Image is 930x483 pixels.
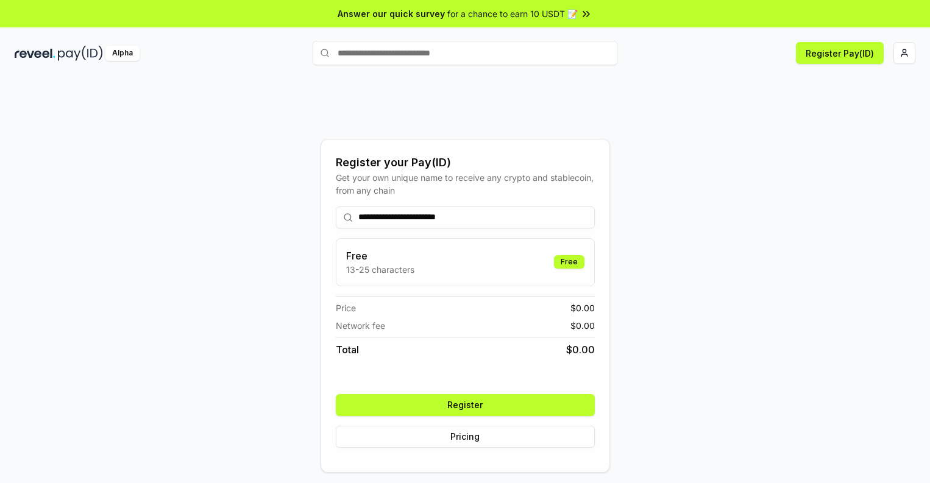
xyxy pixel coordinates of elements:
[336,342,359,357] span: Total
[336,171,595,197] div: Get your own unique name to receive any crypto and stablecoin, from any chain
[15,46,55,61] img: reveel_dark
[336,319,385,332] span: Network fee
[105,46,140,61] div: Alpha
[570,319,595,332] span: $ 0.00
[336,394,595,416] button: Register
[447,7,578,20] span: for a chance to earn 10 USDT 📝
[336,426,595,448] button: Pricing
[338,7,445,20] span: Answer our quick survey
[796,42,884,64] button: Register Pay(ID)
[566,342,595,357] span: $ 0.00
[336,154,595,171] div: Register your Pay(ID)
[346,249,414,263] h3: Free
[554,255,584,269] div: Free
[570,301,595,314] span: $ 0.00
[336,301,356,314] span: Price
[346,263,414,276] p: 13-25 characters
[58,46,103,61] img: pay_id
